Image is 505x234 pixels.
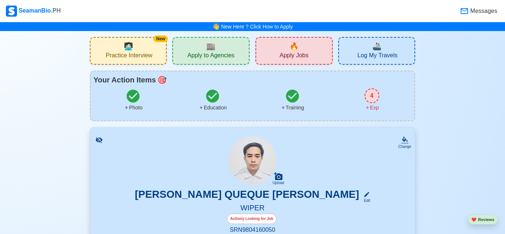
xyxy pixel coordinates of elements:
[99,203,406,214] h5: WIPER
[153,35,168,42] div: New
[398,144,411,149] div: Change
[357,52,397,61] span: Log My Travels
[135,188,359,203] h3: [PERSON_NAME] QUEQUE [PERSON_NAME]
[187,52,234,61] span: Apply to Agencies
[124,104,143,112] div: Photo
[6,6,17,17] img: Logo
[468,215,498,225] button: heartReviews
[227,214,277,224] div: Actively Looking for Job
[281,104,304,112] div: Training
[365,104,379,112] div: Exp
[469,7,497,16] span: Messages
[471,217,477,222] span: heart
[124,41,133,52] span: interview
[94,74,412,85] div: Your Action Items
[360,198,370,203] div: Edit
[289,41,299,52] span: new
[279,52,308,61] span: Apply Jobs
[272,181,284,185] div: Upload
[372,41,382,52] span: travel
[106,52,152,61] span: Practice Interview
[157,74,167,85] span: todo
[6,6,61,17] div: SeamanBio
[221,24,293,30] a: New Here ? Click How to Apply
[51,7,61,14] span: .PH
[210,21,221,33] span: bell
[199,104,227,112] div: Education
[365,88,379,103] div: 4
[206,41,216,52] span: agencies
